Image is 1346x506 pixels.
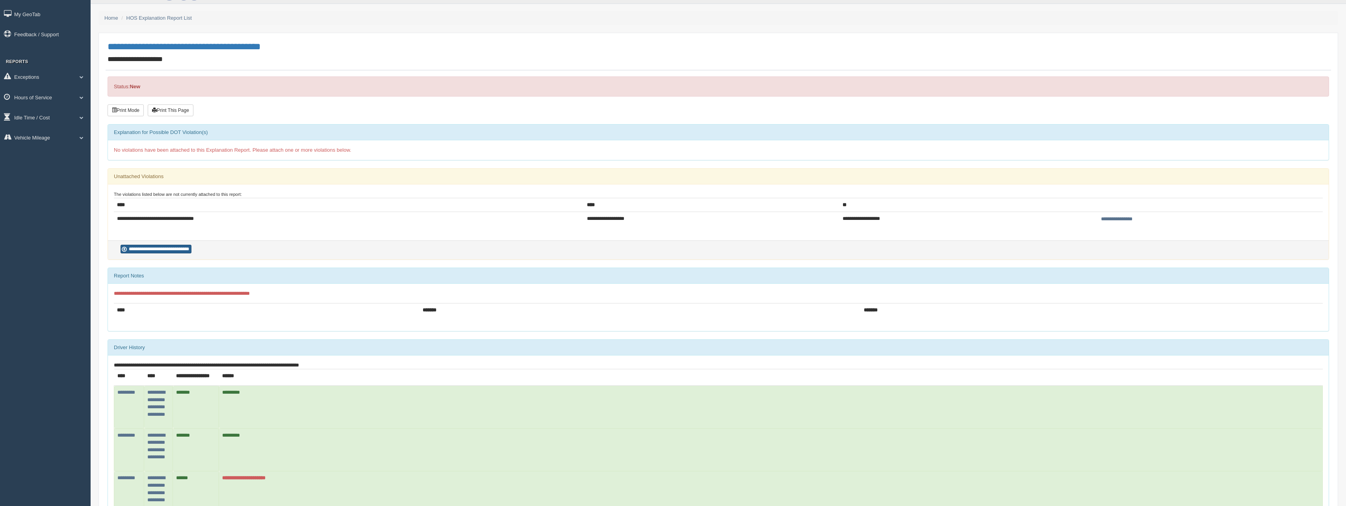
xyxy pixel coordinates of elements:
[114,192,242,197] small: The violations listed below are not currently attached to this report:
[126,15,192,21] a: HOS Explanation Report List
[108,76,1329,97] div: Status:
[108,169,1329,184] div: Unattached Violations
[148,104,193,116] button: Print This Page
[130,84,140,89] strong: New
[104,15,118,21] a: Home
[114,147,351,153] span: No violations have been attached to this Explanation Report. Please attach one or more violations...
[108,340,1329,355] div: Driver History
[108,125,1329,140] div: Explanation for Possible DOT Violation(s)
[108,104,144,116] button: Print Mode
[108,268,1329,284] div: Report Notes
